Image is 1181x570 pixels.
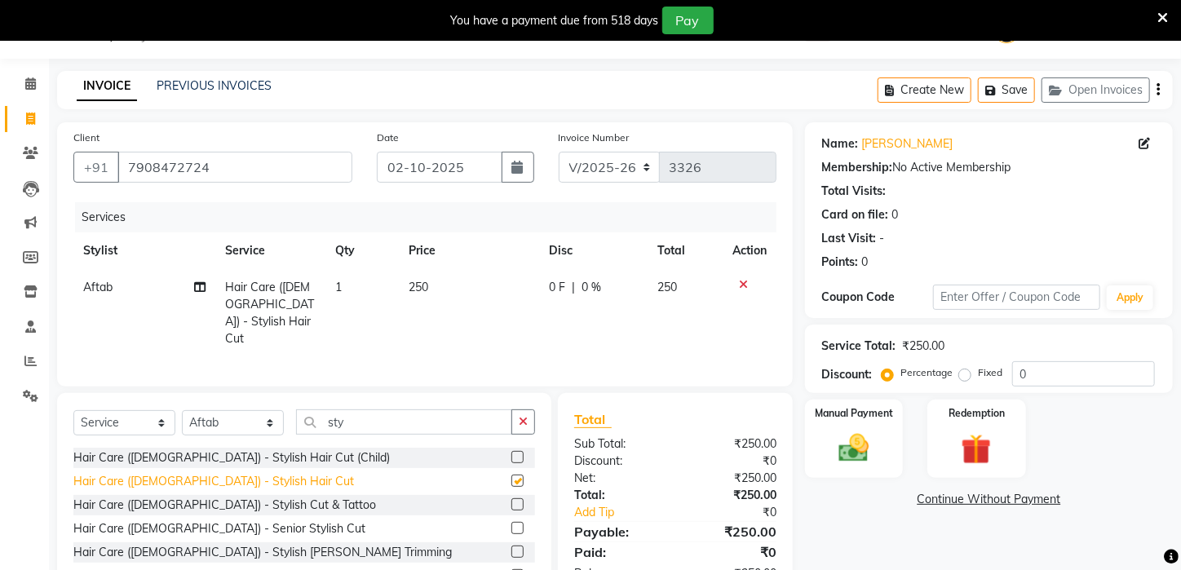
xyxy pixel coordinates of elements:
[73,449,390,466] div: Hair Care ([DEMOGRAPHIC_DATA]) - Stylish Hair Cut (Child)
[891,206,898,223] div: 0
[73,473,354,490] div: Hair Care ([DEMOGRAPHIC_DATA]) - Stylish Hair Cut
[582,279,601,296] span: 0 %
[77,72,137,101] a: INVOICE
[539,232,648,269] th: Disc
[562,487,675,504] div: Total:
[879,230,884,247] div: -
[562,522,675,541] div: Payable:
[933,285,1101,310] input: Enter Offer / Coupon Code
[451,12,659,29] div: You have a payment due from 518 days
[73,520,365,537] div: Hair Care ([DEMOGRAPHIC_DATA]) - Senior Stylish Cut
[815,406,893,421] label: Manual Payment
[821,135,858,152] div: Name:
[829,431,878,466] img: _cash.svg
[861,135,953,152] a: [PERSON_NAME]
[75,202,789,232] div: Services
[900,365,953,380] label: Percentage
[821,289,933,306] div: Coupon Code
[821,338,896,355] div: Service Total:
[821,183,886,200] div: Total Visits:
[73,497,376,514] div: Hair Care ([DEMOGRAPHIC_DATA]) - Stylish Cut & Tattoo
[675,487,789,504] div: ₹250.00
[978,365,1002,380] label: Fixed
[157,78,272,93] a: PREVIOUS INVOICES
[296,409,512,435] input: Search or Scan
[808,491,1170,508] a: Continue Without Payment
[215,232,325,269] th: Service
[902,338,944,355] div: ₹250.00
[562,542,675,562] div: Paid:
[821,159,892,176] div: Membership:
[675,435,789,453] div: ₹250.00
[1107,285,1153,310] button: Apply
[675,470,789,487] div: ₹250.00
[861,254,868,271] div: 0
[662,7,714,34] button: Pay
[377,130,399,145] label: Date
[409,280,428,294] span: 250
[73,544,452,561] div: Hair Care ([DEMOGRAPHIC_DATA]) - Stylish [PERSON_NAME] Trimming
[325,232,399,269] th: Qty
[549,279,565,296] span: 0 F
[694,504,789,521] div: ₹0
[83,280,113,294] span: Aftab
[821,366,872,383] div: Discount:
[723,232,776,269] th: Action
[562,435,675,453] div: Sub Total:
[335,280,342,294] span: 1
[949,406,1005,421] label: Redemption
[562,470,675,487] div: Net:
[952,431,1001,468] img: _gift.svg
[399,232,539,269] th: Price
[574,411,612,428] span: Total
[73,152,119,183] button: +91
[821,159,1157,176] div: No Active Membership
[675,542,789,562] div: ₹0
[821,254,858,271] div: Points:
[225,280,314,346] span: Hair Care ([DEMOGRAPHIC_DATA]) - Stylish Hair Cut
[572,279,575,296] span: |
[559,130,630,145] label: Invoice Number
[657,280,677,294] span: 250
[562,453,675,470] div: Discount:
[648,232,723,269] th: Total
[821,206,888,223] div: Card on file:
[562,504,694,521] a: Add Tip
[821,230,876,247] div: Last Visit:
[1042,77,1150,103] button: Open Invoices
[73,130,100,145] label: Client
[117,152,352,183] input: Search by Name/Mobile/Email/Code
[675,522,789,541] div: ₹250.00
[675,453,789,470] div: ₹0
[978,77,1035,103] button: Save
[878,77,971,103] button: Create New
[73,232,215,269] th: Stylist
